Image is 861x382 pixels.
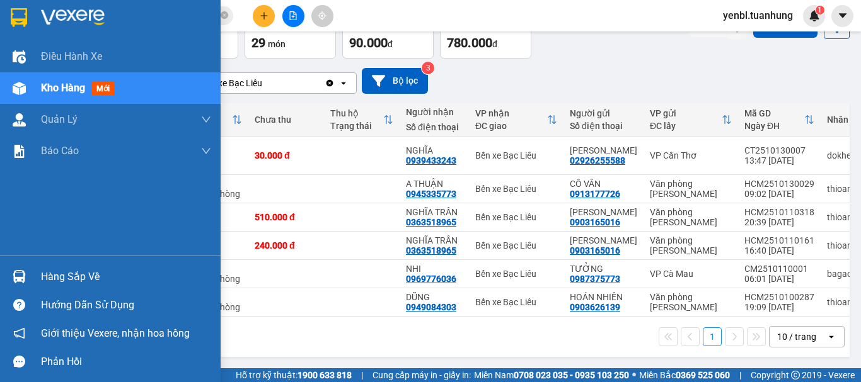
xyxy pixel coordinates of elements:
button: 1 [703,327,722,346]
span: close-circle [221,10,228,22]
div: Thu hộ [330,108,383,118]
div: 0939433243 [406,155,456,166]
div: ANH MINH [570,207,637,217]
span: Quản Lý [41,111,78,127]
img: warehouse-icon [13,270,26,283]
span: Giới thiệu Vexere, nhận hoa hồng [41,325,190,341]
span: | [739,368,741,382]
img: warehouse-icon [13,50,26,64]
div: Hướng dẫn sử dụng [41,296,211,315]
div: CT2510130007 [744,145,814,155]
div: Văn phòng [PERSON_NAME] [650,207,732,227]
div: ĐC lấy [650,121,722,131]
span: 29 [251,35,265,50]
div: Bến xe Bạc Liêu [201,77,262,89]
div: HCM2510130029 [744,179,814,189]
button: Chưa thu780.000đ [440,13,531,59]
span: 90.000 [349,35,388,50]
div: Mã GD [744,108,804,118]
img: logo-vxr [11,8,27,27]
span: 780.000 [447,35,492,50]
th: Toggle SortBy [738,103,821,137]
span: close-circle [221,11,228,19]
div: Hàng sắp về [41,267,211,286]
img: solution-icon [13,145,26,158]
div: 240.000 đ [255,240,318,250]
div: 16:40 [DATE] [744,245,814,256]
div: VP Cà Mau [650,269,732,279]
div: 0903165016 [570,217,620,227]
strong: 1900 633 818 [298,370,352,380]
div: 13:47 [DATE] [744,155,814,166]
div: 0945335773 [406,189,456,199]
div: Người gửi [570,108,637,118]
span: Báo cáo [41,143,79,159]
button: caret-down [831,5,853,27]
span: notification [13,327,25,339]
span: message [13,356,25,368]
span: Kho hàng [41,82,85,94]
div: 0363518965 [406,217,456,227]
div: VŨ PHÚC [570,145,637,155]
div: VP gửi [650,108,722,118]
div: 20:39 [DATE] [744,217,814,227]
div: Văn phòng [PERSON_NAME] [650,179,732,199]
div: Trạng thái [330,121,383,131]
svg: open [826,332,836,342]
div: 510.000 đ [255,212,318,222]
span: Điều hành xe [41,48,102,64]
span: Miền Nam [474,368,629,382]
div: HOÁN NHIÊN [570,292,637,302]
span: món [268,39,286,49]
div: 0913177726 [570,189,620,199]
div: Văn phòng [PERSON_NAME] [650,235,732,256]
svg: Clear value [325,78,335,88]
div: 0903165016 [570,245,620,256]
div: VP Cần Thơ [650,150,732,160]
div: NGHĨA [406,145,463,155]
div: Bến xe Bạc Liêu [475,240,557,250]
span: aim [318,11,326,20]
img: icon-new-feature [809,10,820,21]
span: Hỗ trợ kỹ thuật: [236,368,352,382]
div: DŨNG [406,292,463,302]
div: 02926255588 [570,155,625,166]
span: | [361,368,363,382]
div: Bến xe Bạc Liêu [475,212,557,222]
span: file-add [289,11,298,20]
th: Toggle SortBy [644,103,738,137]
div: Bến xe Bạc Liêu [475,297,557,307]
div: Bến xe Bạc Liêu [475,269,557,279]
div: ĐC giao [475,121,547,131]
span: mới [91,82,115,96]
th: Toggle SortBy [324,103,400,137]
input: Selected Bến xe Bạc Liêu. [263,77,265,89]
div: 09:02 [DATE] [744,189,814,199]
span: Cung cấp máy in - giấy in: [373,368,471,382]
button: Bộ lọc [362,68,428,94]
div: A THUẬN [406,179,463,189]
div: 10 / trang [777,330,816,343]
span: question-circle [13,299,25,311]
button: Số lượng29món [245,13,336,59]
div: CÔ VÂN [570,179,637,189]
span: down [201,146,211,156]
div: Bến xe Bạc Liêu [475,150,557,160]
button: plus [253,5,275,27]
strong: 0708 023 035 - 0935 103 250 [514,370,629,380]
div: Số điện thoại [406,122,463,132]
button: aim [311,5,333,27]
div: CM2510110001 [744,264,814,274]
div: 0987375773 [570,274,620,284]
div: Phản hồi [41,352,211,371]
svg: open [338,78,349,88]
div: Văn phòng [PERSON_NAME] [650,292,732,312]
span: Miền Bắc [639,368,730,382]
div: VP nhận [475,108,547,118]
span: down [201,115,211,125]
img: warehouse-icon [13,82,26,95]
button: Đã thu90.000đ [342,13,434,59]
button: file-add [282,5,304,27]
div: Số điện thoại [570,121,637,131]
div: 0363518965 [406,245,456,256]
